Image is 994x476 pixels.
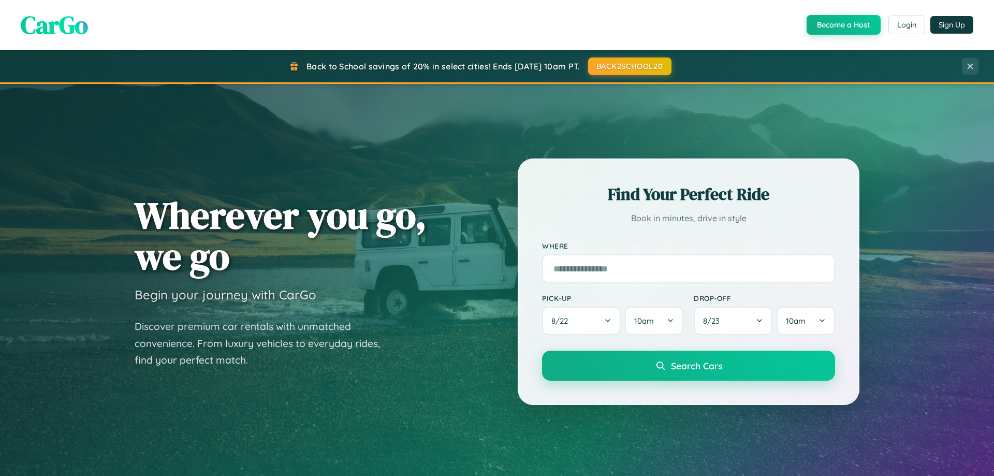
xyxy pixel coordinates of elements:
label: Drop-off [694,294,835,302]
button: Login [888,16,925,34]
span: Search Cars [671,360,722,371]
button: Become a Host [807,15,881,35]
button: 10am [777,307,835,335]
h2: Find Your Perfect Ride [542,183,835,206]
h1: Wherever you go, we go [135,195,427,277]
span: 8 / 23 [703,316,725,326]
span: Back to School savings of 20% in select cities! Ends [DATE] 10am PT. [306,61,580,71]
button: 10am [625,307,683,335]
p: Discover premium car rentals with unmatched convenience. From luxury vehicles to everyday rides, ... [135,318,393,369]
span: CarGo [21,8,88,42]
button: Search Cars [542,351,835,381]
span: 10am [634,316,654,326]
label: Where [542,241,835,250]
label: Pick-up [542,294,683,302]
span: 8 / 22 [551,316,573,326]
button: BACK2SCHOOL20 [588,57,671,75]
h3: Begin your journey with CarGo [135,287,316,302]
p: Book in minutes, drive in style [542,211,835,226]
span: 10am [786,316,806,326]
button: 8/23 [694,307,772,335]
button: Sign Up [930,16,973,34]
button: 8/22 [542,307,621,335]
